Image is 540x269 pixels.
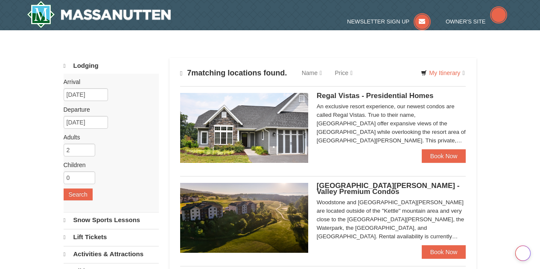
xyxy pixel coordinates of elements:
a: Owner's Site [446,18,507,25]
a: Book Now [422,245,466,259]
label: Children [64,161,152,169]
img: 19219041-4-ec11c166.jpg [180,183,308,253]
label: Arrival [64,78,152,86]
a: Snow Sports Lessons [64,212,159,228]
a: Price [328,64,359,81]
img: 19218991-1-902409a9.jpg [180,93,308,163]
a: Name [295,64,328,81]
span: [GEOGRAPHIC_DATA][PERSON_NAME] - Valley Premium Condos [317,182,460,196]
button: Search [64,188,93,200]
a: Lodging [64,58,159,74]
span: Regal Vistas - Presidential Homes [317,92,434,100]
a: Newsletter Sign Up [347,18,431,25]
label: Departure [64,105,152,114]
label: Adults [64,133,152,142]
div: An exclusive resort experience, our newest condos are called Regal Vistas. True to their name, [G... [317,102,466,145]
img: Massanutten Resort Logo [27,1,171,28]
a: Lift Tickets [64,229,159,245]
div: Woodstone and [GEOGRAPHIC_DATA][PERSON_NAME] are located outside of the "Kettle" mountain area an... [317,198,466,241]
a: Activities & Attractions [64,246,159,262]
span: Newsletter Sign Up [347,18,409,25]
a: My Itinerary [415,67,470,79]
span: Owner's Site [446,18,486,25]
a: Massanutten Resort [27,1,171,28]
a: Book Now [422,149,466,163]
